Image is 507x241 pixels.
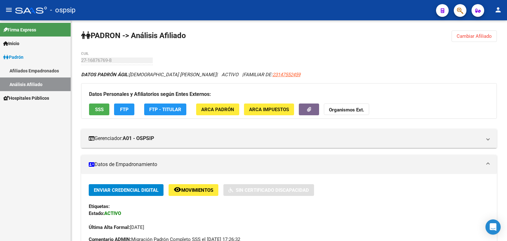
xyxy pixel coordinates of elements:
[324,104,369,115] button: Organismos Ext.
[50,3,75,17] span: - ospsip
[89,90,489,99] h3: Datos Personales y Afiliatorios según Entes Externos:
[149,107,181,112] span: FTP - Titular
[104,211,121,216] strong: ACTIVO
[3,40,19,47] span: Inicio
[457,33,492,39] span: Cambiar Afiliado
[169,184,218,196] button: Movimientos
[120,107,129,112] span: FTP
[89,211,104,216] strong: Estado:
[94,187,158,193] span: Enviar Credencial Digital
[123,135,154,142] strong: A01 - OSPSIP
[81,72,300,77] i: | ACTIVO |
[201,107,234,112] span: ARCA Padrón
[114,104,134,115] button: FTP
[494,6,502,14] mat-icon: person
[81,155,497,174] mat-expansion-panel-header: Datos de Empadronamiento
[223,184,314,196] button: Sin Certificado Discapacidad
[95,107,104,112] span: SSS
[89,224,144,230] span: [DATE]
[236,187,309,193] span: Sin Certificado Discapacidad
[5,6,13,14] mat-icon: menu
[89,224,130,230] strong: Última Alta Formal:
[243,72,300,77] span: FAMILIAR DE:
[89,204,110,209] strong: Etiquetas:
[81,72,216,77] span: [DEMOGRAPHIC_DATA] [PERSON_NAME]
[273,72,300,77] span: 23147552459
[3,54,23,61] span: Padrón
[3,26,36,33] span: Firma Express
[181,187,213,193] span: Movimientos
[81,72,129,77] strong: DATOS PADRÓN ÁGIL:
[174,186,181,193] mat-icon: remove_red_eye
[89,184,164,196] button: Enviar Credencial Digital
[81,129,497,148] mat-expansion-panel-header: Gerenciador:A01 - OSPSIP
[89,104,109,115] button: SSS
[196,104,239,115] button: ARCA Padrón
[144,104,186,115] button: FTP - Titular
[329,107,364,113] strong: Organismos Ext.
[89,161,482,168] mat-panel-title: Datos de Empadronamiento
[244,104,294,115] button: ARCA Impuestos
[452,30,497,42] button: Cambiar Afiliado
[249,107,289,112] span: ARCA Impuestos
[81,31,186,40] strong: PADRON -> Análisis Afiliado
[3,95,49,102] span: Hospitales Públicos
[89,135,482,142] mat-panel-title: Gerenciador:
[485,219,501,235] div: Open Intercom Messenger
